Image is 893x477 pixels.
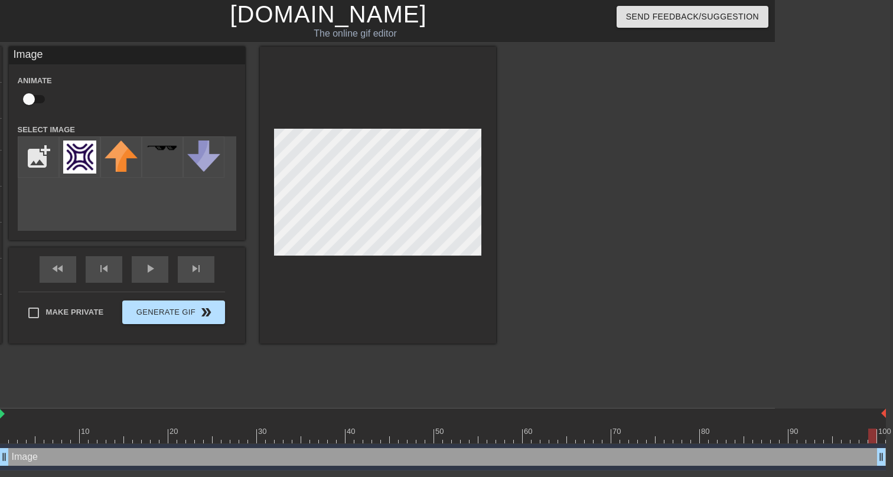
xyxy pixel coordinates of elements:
button: Send Feedback/Suggestion [617,6,768,28]
img: deal-with-it.png [146,145,179,151]
span: fast_rewind [51,262,65,276]
a: [DOMAIN_NAME] [230,1,426,27]
div: 30 [258,426,269,437]
span: play_arrow [143,262,157,276]
span: Send Feedback/Suggestion [626,9,759,24]
div: The online gif editor [185,27,525,41]
span: double_arrow [199,305,213,319]
div: 50 [435,426,446,437]
div: 40 [347,426,357,437]
span: drag_handle [875,451,887,463]
span: skip_previous [97,262,111,276]
img: bound-end.png [881,409,886,418]
button: Generate Gif [122,300,224,324]
span: Generate Gif [127,305,220,319]
div: 10 [81,426,92,437]
div: 90 [790,426,800,437]
img: downvote.png [187,141,220,172]
img: F18Iv-cortex%20logo.png [63,141,96,174]
label: Animate [18,75,52,87]
img: upvote.png [105,141,138,172]
div: 70 [612,426,623,437]
div: 80 [701,426,712,437]
span: Make Private [46,306,104,318]
div: 60 [524,426,535,437]
label: Select Image [18,124,76,136]
div: Image [9,47,245,64]
div: 100 [878,426,893,437]
span: skip_next [189,262,203,276]
div: 20 [170,426,180,437]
